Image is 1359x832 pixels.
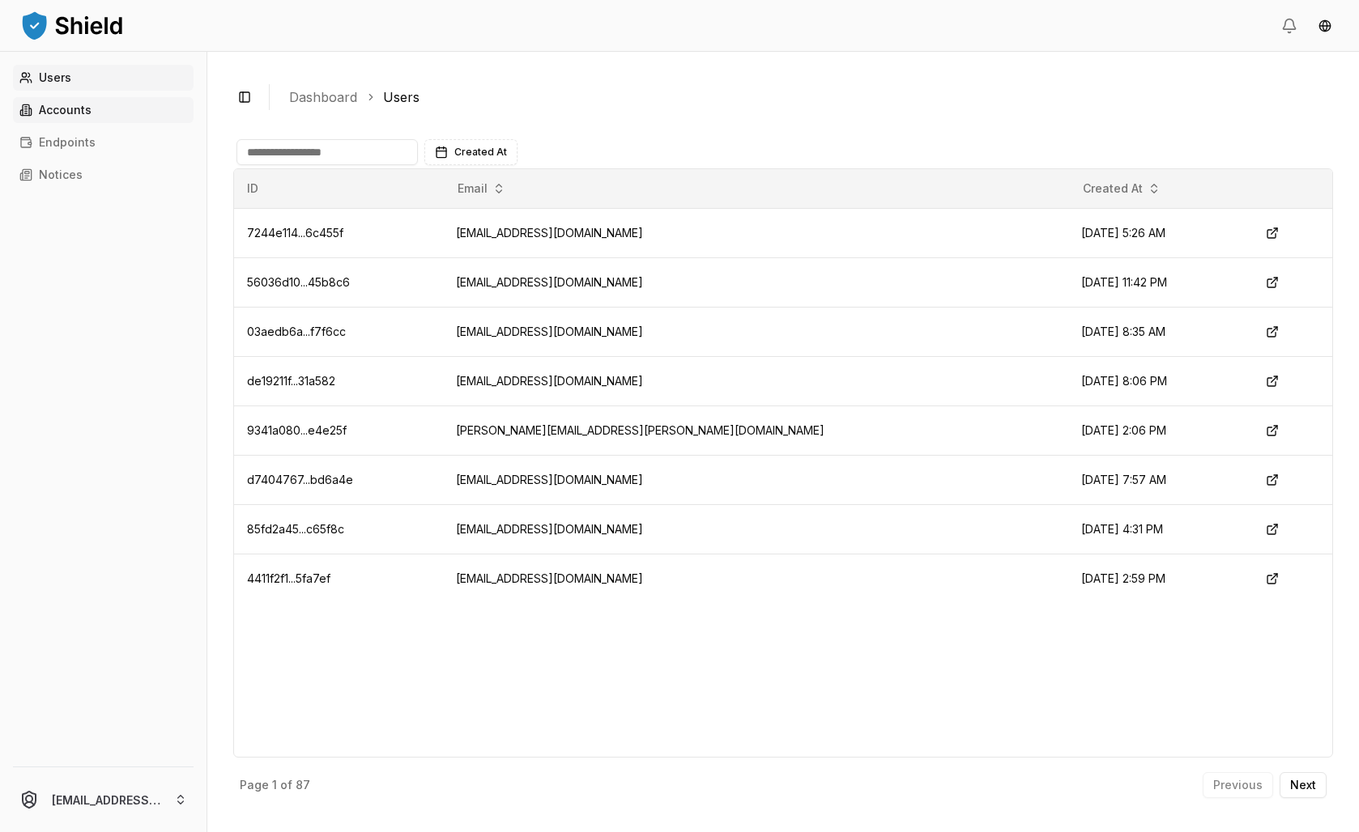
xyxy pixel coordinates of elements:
[247,325,346,338] span: 03aedb6a...f7f6cc
[443,307,1067,356] td: [EMAIL_ADDRESS][DOMAIN_NAME]
[13,129,194,155] a: Endpoints
[424,139,518,165] button: Created At
[247,522,344,536] span: 85fd2a45...c65f8c
[443,405,1067,455] td: [PERSON_NAME][EMAIL_ADDRESS][PERSON_NAME][DOMAIN_NAME]
[272,779,277,791] p: 1
[1081,423,1166,437] span: [DATE] 2:06 PM
[1081,226,1165,240] span: [DATE] 5:26 AM
[443,554,1067,603] td: [EMAIL_ADDRESS][DOMAIN_NAME]
[247,423,347,437] span: 9341a080...e4e25f
[39,137,96,148] p: Endpoints
[39,104,92,116] p: Accounts
[1290,779,1316,791] p: Next
[247,374,335,388] span: de19211f...31a582
[1081,325,1165,338] span: [DATE] 8:35 AM
[19,9,125,41] img: ShieldPay Logo
[454,146,507,159] span: Created At
[247,571,330,585] span: 4411f2f1...5fa7ef
[289,87,1320,107] nav: breadcrumb
[240,779,269,791] p: Page
[1081,374,1167,388] span: [DATE] 8:06 PM
[443,455,1067,504] td: [EMAIL_ADDRESS][DOMAIN_NAME]
[13,97,194,123] a: Accounts
[443,208,1067,257] td: [EMAIL_ADDRESS][DOMAIN_NAME]
[1081,275,1167,289] span: [DATE] 11:42 PM
[1081,522,1163,536] span: [DATE] 4:31 PM
[451,176,512,202] button: Email
[234,169,443,208] th: ID
[39,169,83,180] p: Notices
[1081,473,1166,486] span: [DATE] 7:57 AM
[13,65,194,91] a: Users
[289,87,357,107] a: Dashboard
[1081,571,1165,585] span: [DATE] 2:59 PM
[383,87,420,107] a: Users
[247,275,350,289] span: 56036d10...45b8c6
[13,162,194,188] a: Notices
[280,779,292,791] p: of
[443,504,1067,554] td: [EMAIL_ADDRESS][DOMAIN_NAME]
[247,226,343,240] span: 7244e114...6c455f
[52,792,161,809] p: [EMAIL_ADDRESS][PERSON_NAME][DOMAIN_NAME]
[1280,772,1327,798] button: Next
[443,257,1067,307] td: [EMAIL_ADDRESS][DOMAIN_NAME]
[443,356,1067,405] td: [EMAIL_ADDRESS][DOMAIN_NAME]
[296,779,310,791] p: 87
[39,72,71,83] p: Users
[6,774,200,826] button: [EMAIL_ADDRESS][PERSON_NAME][DOMAIN_NAME]
[1076,176,1167,202] button: Created At
[247,473,353,486] span: d7404767...bd6a4e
